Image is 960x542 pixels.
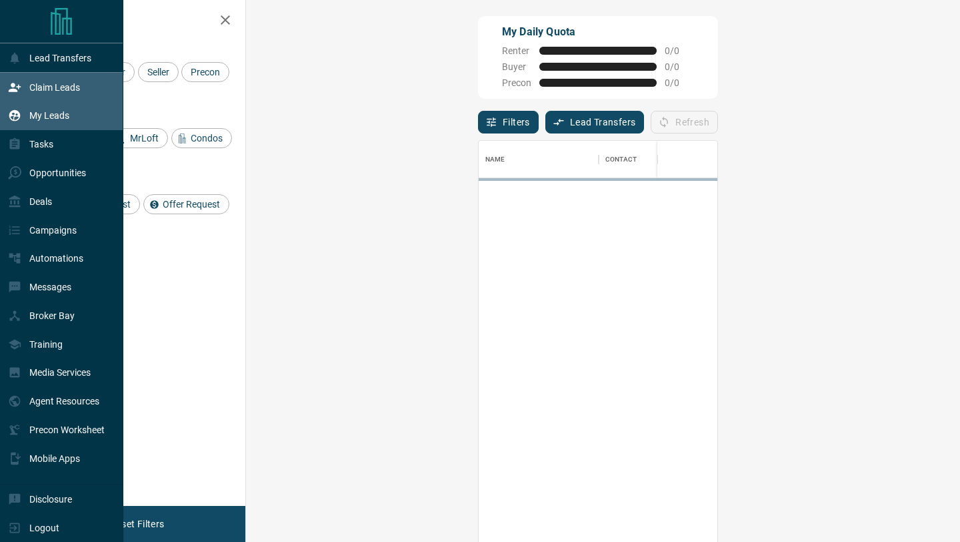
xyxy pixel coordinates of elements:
[181,62,229,82] div: Precon
[101,513,173,535] button: Reset Filters
[478,111,539,133] button: Filters
[138,62,179,82] div: Seller
[186,67,225,77] span: Precon
[502,77,531,88] span: Precon
[125,133,163,144] span: MrLoft
[479,141,599,178] div: Name
[43,13,232,29] h2: Filters
[605,141,637,178] div: Contact
[665,45,694,56] span: 0 / 0
[186,133,227,144] span: Condos
[171,128,232,148] div: Condos
[502,61,531,72] span: Buyer
[111,128,168,148] div: MrLoft
[485,141,505,178] div: Name
[143,194,229,214] div: Offer Request
[158,199,225,210] span: Offer Request
[599,141,705,178] div: Contact
[665,77,694,88] span: 0 / 0
[502,24,694,40] p: My Daily Quota
[143,67,174,77] span: Seller
[545,111,645,133] button: Lead Transfers
[665,61,694,72] span: 0 / 0
[502,45,531,56] span: Renter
